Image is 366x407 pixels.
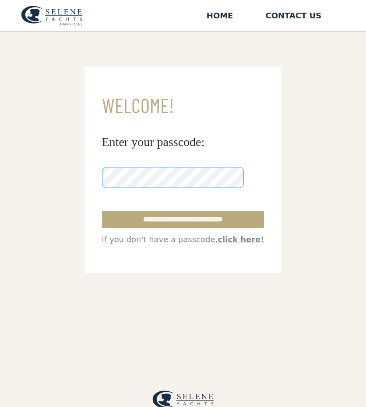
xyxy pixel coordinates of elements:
div: If you don't have a passcode, [102,233,264,245]
a: click here! [218,235,264,244]
a: Contact US [265,3,321,28]
img: logo [21,6,83,26]
div: Contact US [265,10,321,21]
h3: Enter your passcode: [102,134,264,150]
form: Email Form [84,66,282,273]
h3: Welcome! [102,94,264,117]
div: Home [207,10,233,21]
a: Home [207,3,233,28]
